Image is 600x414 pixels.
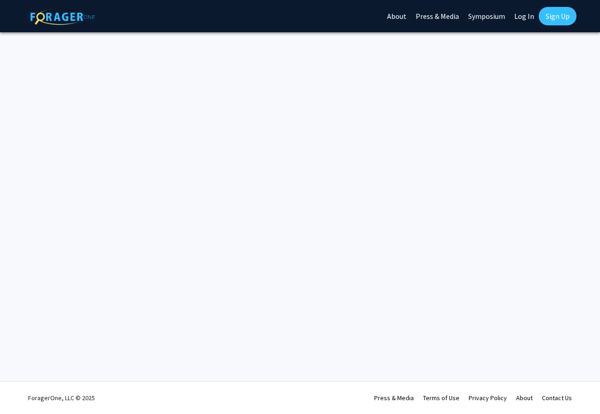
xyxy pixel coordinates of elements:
a: Privacy Policy [469,394,507,402]
a: Press & Media [374,394,414,402]
a: About [516,394,533,402]
img: ForagerOne Logo [30,9,95,25]
a: Contact Us [542,394,572,402]
a: Terms of Use [423,394,459,402]
a: Sign Up [539,7,576,25]
div: ForagerOne, LLC © 2025 [28,382,95,414]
